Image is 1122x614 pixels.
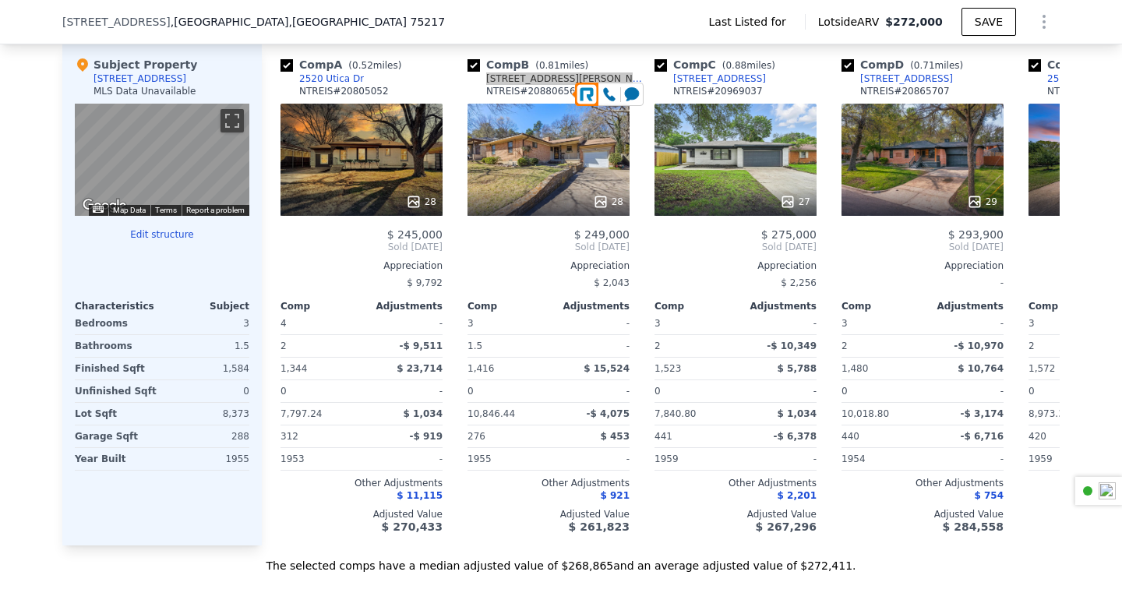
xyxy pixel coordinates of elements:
div: The selected comps have a median adjusted value of $268,865 and an average adjusted value of $272... [62,545,1060,573]
div: SMS with RingCentral [621,83,643,105]
span: 1,416 [467,363,494,374]
span: 7,797.24 [280,408,322,419]
span: -$ 10,349 [767,341,817,351]
span: Last Listed for [709,14,792,30]
div: - [552,448,630,470]
div: Other Adjustments [841,477,1004,489]
div: Adjustments [736,300,817,312]
span: $272,000 [885,16,943,28]
span: Sold [DATE] [467,241,630,253]
div: Garage Sqft [75,425,159,447]
span: 1,344 [280,363,307,374]
span: 1,572 [1028,363,1055,374]
span: -$ 10,970 [954,341,1004,351]
span: 441 [654,431,672,442]
a: [STREET_ADDRESS] [841,72,953,85]
span: 8,973.36 [1028,408,1070,419]
div: Other Adjustments [280,477,443,489]
div: Other Adjustments [654,477,817,489]
span: -$ 6,716 [961,431,1004,442]
span: -$ 4,075 [587,408,630,419]
div: 1,584 [165,358,249,379]
span: $ 453 [600,431,630,442]
span: Sold [DATE] [654,241,817,253]
span: 1,523 [654,363,681,374]
img: Google [79,196,130,216]
span: 3 [841,318,848,329]
div: 1954 [841,448,919,470]
div: Subject Property [75,57,197,72]
span: 0 [280,386,287,397]
span: $ 293,900 [948,228,1004,241]
div: Comp [1028,300,1110,312]
div: - [739,448,817,470]
div: 288 [165,425,249,447]
span: $ 11,115 [397,490,443,501]
div: Adjusted Value [841,508,1004,520]
span: $ 9,792 [407,277,443,288]
div: 2520 Utica Dr [299,72,364,85]
div: [STREET_ADDRESS] [673,72,766,85]
div: Characteristics [75,300,162,312]
div: - [926,312,1004,334]
span: $ 2,256 [781,277,817,288]
a: 2520 Utica Dr [280,72,364,85]
span: 0 [841,386,848,397]
div: - [926,380,1004,402]
span: $ 245,000 [387,228,443,241]
span: $ 5,788 [778,363,817,374]
span: $ 754 [974,490,1004,501]
div: 1955 [467,448,545,470]
div: 1.5 [467,335,545,357]
span: $ 1,034 [404,408,443,419]
span: , [GEOGRAPHIC_DATA] [171,14,445,30]
div: - [365,380,443,402]
span: ( miles) [716,60,782,71]
a: [STREET_ADDRESS] [654,72,766,85]
div: Comp B [467,57,595,72]
span: $ 10,764 [958,363,1004,374]
div: 1.5 [165,335,249,357]
div: Appreciation [654,259,817,272]
div: 1959 [1028,448,1106,470]
div: Subject [162,300,249,312]
button: Edit structure [75,228,249,241]
div: Appreciation [841,259,1004,272]
button: Show Options [1028,6,1060,37]
div: 2 [1028,335,1106,357]
div: Comp A [280,57,408,72]
img: wELFYSekCcT7AAAAABJRU5ErkJggg== [575,83,598,106]
div: Comp [841,300,923,312]
span: $ 267,296 [756,520,817,533]
div: Call with RingCentral [598,83,620,105]
div: Comp [467,300,549,312]
span: 3 [467,318,474,329]
div: MLS Data Unavailable [93,85,196,97]
span: 1,480 [841,363,868,374]
span: 4 [280,318,287,329]
div: Other Adjustments [467,477,630,489]
span: 0 [1028,386,1035,397]
div: 28 [593,194,623,210]
span: 7,840.80 [654,408,696,419]
div: 2 [841,335,919,357]
span: 10,018.80 [841,408,889,419]
div: Adjusted Value [467,508,630,520]
div: Appreciation [280,259,443,272]
span: -$ 3,174 [961,408,1004,419]
div: 28 [406,194,436,210]
span: ( miles) [904,60,969,71]
span: $ 284,558 [943,520,1004,533]
div: Appreciation [467,259,630,272]
span: $ 270,433 [382,520,443,533]
span: [STREET_ADDRESS] [62,14,171,30]
div: 27 [780,194,810,210]
span: 0 [654,386,661,397]
span: 0.52 [352,60,373,71]
div: Adjusted Value [654,508,817,520]
div: 2 [654,335,732,357]
a: Report a problem [186,206,245,214]
div: Comp D [841,57,969,72]
div: - [365,448,443,470]
div: 8,373 [165,403,249,425]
